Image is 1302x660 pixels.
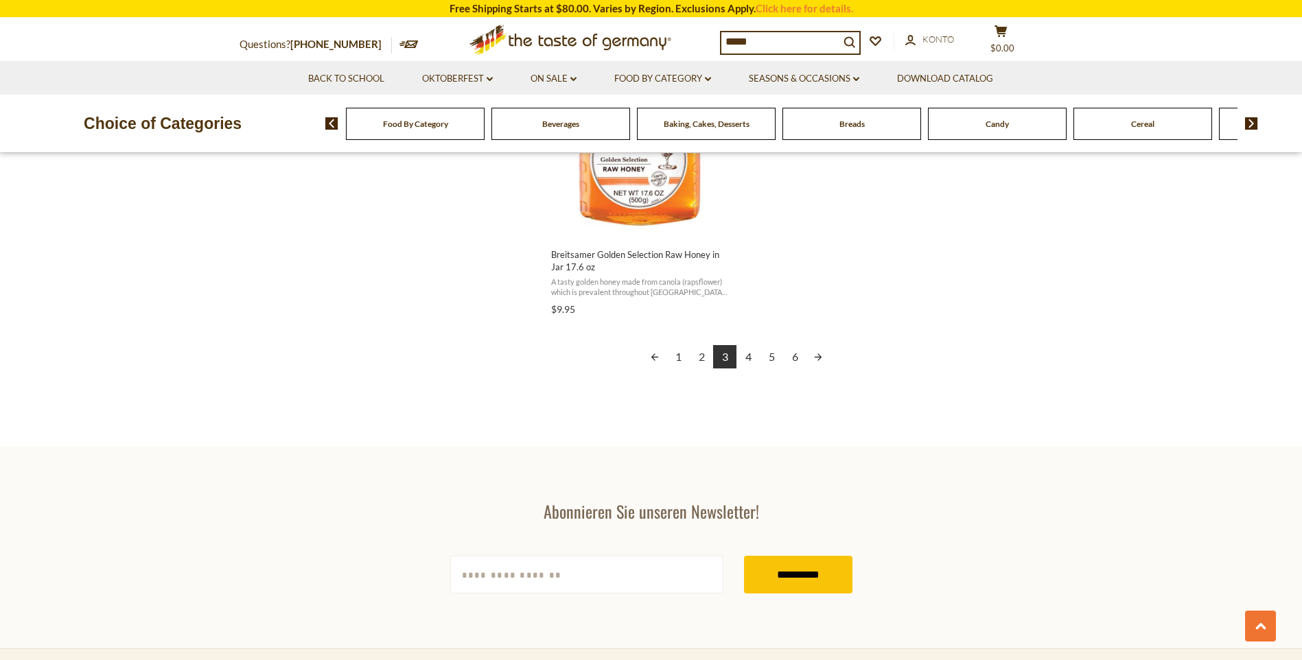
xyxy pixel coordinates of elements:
span: A tasty golden honey made from canola (rapsflower) which is prevalent throughout [GEOGRAPHIC_DATA... [551,276,729,298]
p: Questions? [240,36,392,54]
a: 1 [666,345,690,368]
a: 2 [690,345,713,368]
a: Download Catalog [897,71,993,86]
a: 4 [736,345,760,368]
a: Seasons & Occasions [749,71,859,86]
button: $0.00 [981,25,1022,59]
a: Back to School [308,71,384,86]
img: previous arrow [325,117,338,130]
a: On Sale [531,71,577,86]
a: 6 [783,345,806,368]
a: Next page [806,345,830,368]
a: Food By Category [383,119,448,129]
a: [PHONE_NUMBER] [290,38,382,50]
a: Konto [905,32,954,47]
img: next arrow [1245,117,1258,130]
span: Breitsamer Golden Selection Raw Honey in Jar 17.6 oz [551,248,729,273]
span: $0.00 [990,43,1014,54]
a: Click here for details. [756,2,853,14]
a: Candy [986,119,1009,129]
a: Cereal [1131,119,1154,129]
span: $9.95 [551,303,575,315]
a: Food By Category [614,71,711,86]
a: Breitsamer Golden Selection Raw Honey in Jar 17.6 oz [549,32,731,320]
a: Oktoberfest [422,71,493,86]
a: Beverages [542,119,579,129]
a: 5 [760,345,783,368]
span: Konto [922,34,954,45]
a: Breads [839,119,865,129]
div: Pagination [551,345,922,370]
a: Previous page [643,345,666,368]
a: 3 [713,345,736,368]
a: Baking, Cakes, Desserts [664,119,749,129]
h3: Abonnieren Sie unseren Newsletter! [450,501,852,521]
